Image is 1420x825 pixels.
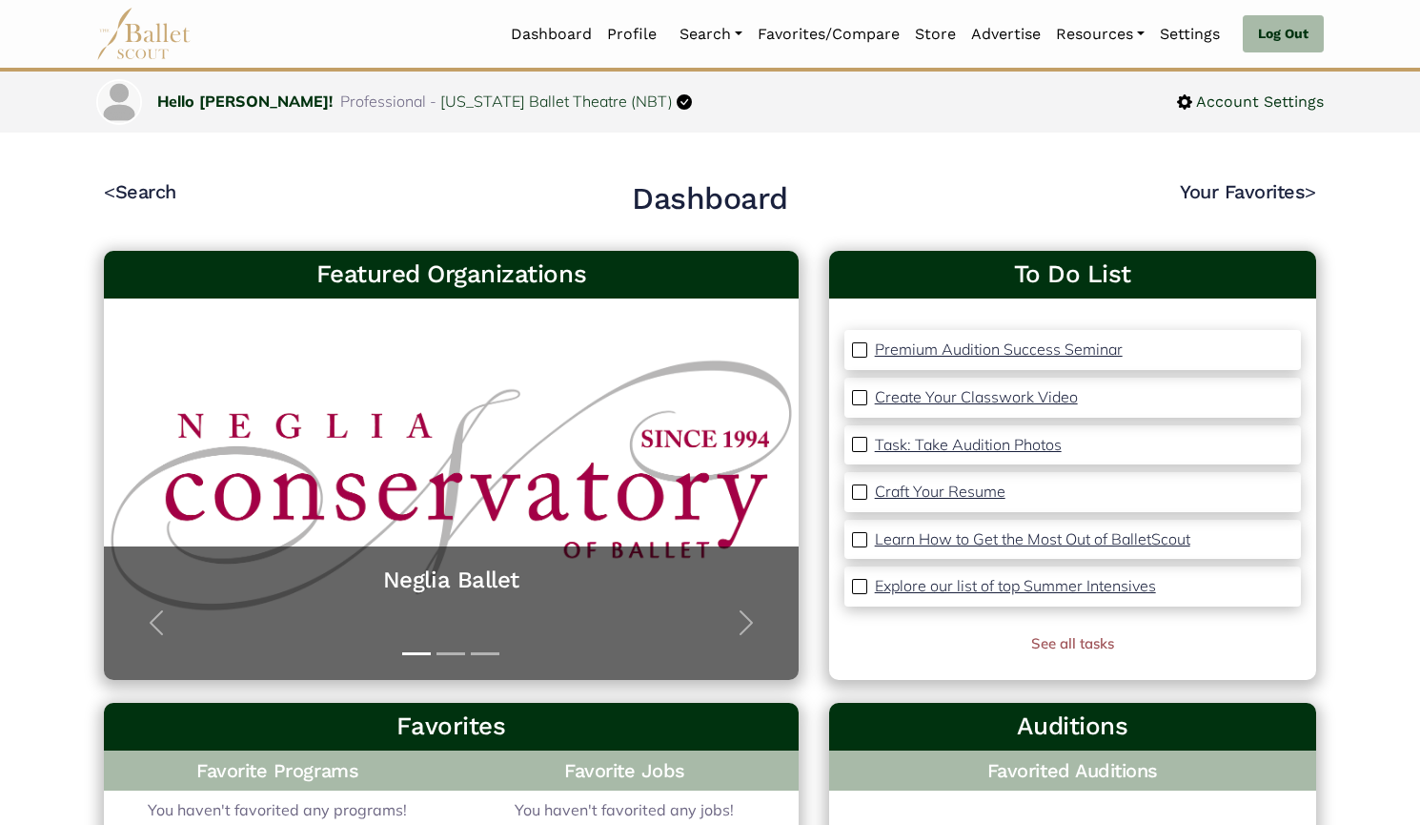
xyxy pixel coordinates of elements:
[430,92,436,111] span: -
[875,576,1156,595] p: Explore our list of top Summer Intensives
[451,751,798,791] h4: Favorite Jobs
[875,340,1123,359] p: Premium Audition Success Seminar
[844,258,1301,291] a: To Do List
[1180,180,1316,203] a: Your Favorites>
[875,480,1005,505] a: Craft Your Resume
[1177,90,1324,114] a: Account Settings
[471,643,499,665] button: Slide 3
[1048,14,1152,54] a: Resources
[1152,14,1227,54] a: Settings
[98,81,140,123] img: profile picture
[119,258,783,291] h3: Featured Organizations
[1031,634,1114,652] a: See all tasks
[340,92,426,111] span: Professional
[875,529,1190,548] p: Learn How to Get the Most Out of BalletScout
[157,92,333,111] a: Hello [PERSON_NAME]!
[436,643,465,665] button: Slide 2
[875,482,1005,501] p: Craft Your Resume
[964,14,1048,54] a: Advertise
[750,14,907,54] a: Favorites/Compare
[875,433,1062,458] a: Task: Take Audition Photos
[844,711,1301,743] h3: Auditions
[123,566,780,595] a: Neglia Ballet
[875,385,1078,410] a: Create Your Classwork Video
[104,180,176,203] a: <Search
[632,179,788,219] h2: Dashboard
[907,14,964,54] a: Store
[440,92,673,111] a: [US_STATE] Ballet Theatre (NBT)
[104,751,451,791] h4: Favorite Programs
[599,14,664,54] a: Profile
[503,14,599,54] a: Dashboard
[875,574,1156,599] a: Explore our list of top Summer Intensives
[875,527,1190,552] a: Learn How to Get the Most Out of BalletScout
[875,435,1062,454] p: Task: Take Audition Photos
[844,758,1301,783] h4: Favorited Auditions
[1192,90,1324,114] span: Account Settings
[1243,15,1324,53] a: Log Out
[875,338,1123,362] a: Premium Audition Success Seminar
[119,711,783,743] h3: Favorites
[875,387,1078,406] p: Create Your Classwork Video
[1305,179,1316,203] code: >
[672,14,750,54] a: Search
[104,179,115,203] code: <
[402,643,431,665] button: Slide 1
